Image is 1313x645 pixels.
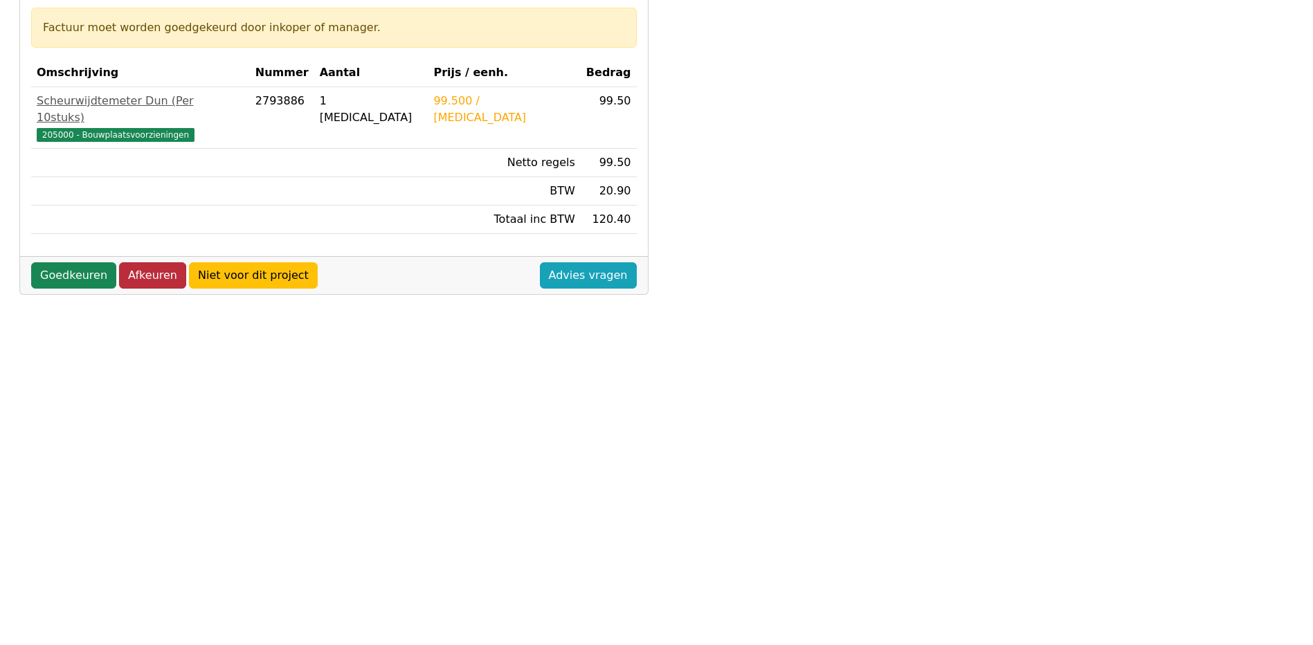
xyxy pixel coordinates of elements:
[119,262,186,289] a: Afkeuren
[581,177,637,206] td: 20.90
[320,93,423,126] div: 1 [MEDICAL_DATA]
[428,149,580,177] td: Netto regels
[250,87,314,149] td: 2793886
[189,262,318,289] a: Niet voor dit project
[581,59,637,87] th: Bedrag
[37,93,244,143] a: Scheurwijdtemeter Dun (Per 10stuks)205000 - Bouwplaatsvoorzieningen
[43,19,625,36] div: Factuur moet worden goedgekeurd door inkoper of manager.
[433,93,574,126] div: 99.500 / [MEDICAL_DATA]
[314,59,428,87] th: Aantal
[581,87,637,149] td: 99.50
[37,93,244,126] div: Scheurwijdtemeter Dun (Per 10stuks)
[31,59,250,87] th: Omschrijving
[428,206,580,234] td: Totaal inc BTW
[540,262,637,289] a: Advies vragen
[428,59,580,87] th: Prijs / eenh.
[250,59,314,87] th: Nummer
[37,128,194,142] span: 205000 - Bouwplaatsvoorzieningen
[581,149,637,177] td: 99.50
[581,206,637,234] td: 120.40
[31,262,116,289] a: Goedkeuren
[428,177,580,206] td: BTW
